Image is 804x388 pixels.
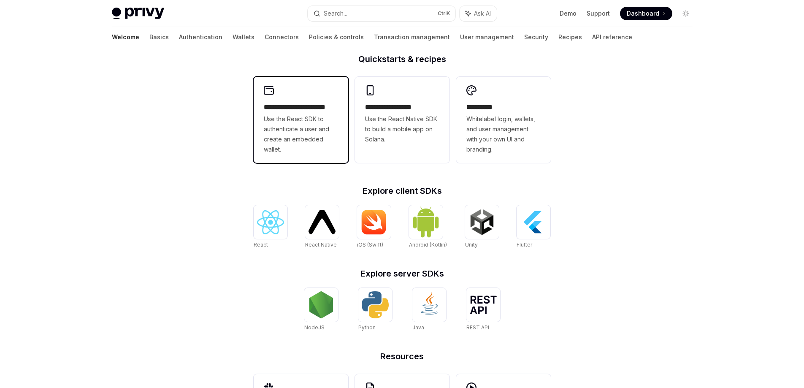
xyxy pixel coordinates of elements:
[468,209,495,236] img: Unity
[264,114,338,155] span: Use the React SDK to authenticate a user and create an embedded wallet.
[254,352,551,361] h2: Resources
[465,205,499,249] a: UnityUnity
[254,205,287,249] a: ReactReact
[254,187,551,195] h2: Explore client SDKs
[305,205,339,249] a: React NativeReact Native
[470,296,497,314] img: REST API
[149,27,169,47] a: Basics
[304,324,325,331] span: NodeJS
[679,7,693,20] button: Toggle dark mode
[309,27,364,47] a: Policies & controls
[465,241,478,248] span: Unity
[112,27,139,47] a: Welcome
[409,205,447,249] a: Android (Kotlin)Android (Kotlin)
[112,8,164,19] img: light logo
[474,9,491,18] span: Ask AI
[438,10,450,17] span: Ctrl K
[357,205,391,249] a: iOS (Swift)iOS (Swift)
[254,269,551,278] h2: Explore server SDKs
[524,27,548,47] a: Security
[466,114,541,155] span: Whitelabel login, wallets, and user management with your own UI and branding.
[362,291,389,318] img: Python
[592,27,632,47] a: API reference
[456,77,551,163] a: **** *****Whitelabel login, wallets, and user management with your own UI and branding.
[358,324,376,331] span: Python
[358,288,392,332] a: PythonPython
[466,288,500,332] a: REST APIREST API
[357,241,383,248] span: iOS (Swift)
[360,209,387,235] img: iOS (Swift)
[520,209,547,236] img: Flutter
[558,27,582,47] a: Recipes
[309,210,336,234] img: React Native
[254,55,551,63] h2: Quickstarts & recipes
[460,6,497,21] button: Ask AI
[179,27,222,47] a: Authentication
[587,9,610,18] a: Support
[324,8,347,19] div: Search...
[265,27,299,47] a: Connectors
[412,288,446,332] a: JavaJava
[365,114,439,144] span: Use the React Native SDK to build a mobile app on Solana.
[466,324,489,331] span: REST API
[460,27,514,47] a: User management
[355,77,449,163] a: **** **** **** ***Use the React Native SDK to build a mobile app on Solana.
[308,291,335,318] img: NodeJS
[627,9,659,18] span: Dashboard
[254,241,268,248] span: React
[412,324,424,331] span: Java
[409,241,447,248] span: Android (Kotlin)
[517,241,532,248] span: Flutter
[308,6,455,21] button: Search...CtrlK
[233,27,254,47] a: Wallets
[374,27,450,47] a: Transaction management
[517,205,550,249] a: FlutterFlutter
[620,7,672,20] a: Dashboard
[304,288,338,332] a: NodeJSNodeJS
[412,206,439,238] img: Android (Kotlin)
[416,291,443,318] img: Java
[305,241,337,248] span: React Native
[257,210,284,234] img: React
[560,9,577,18] a: Demo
